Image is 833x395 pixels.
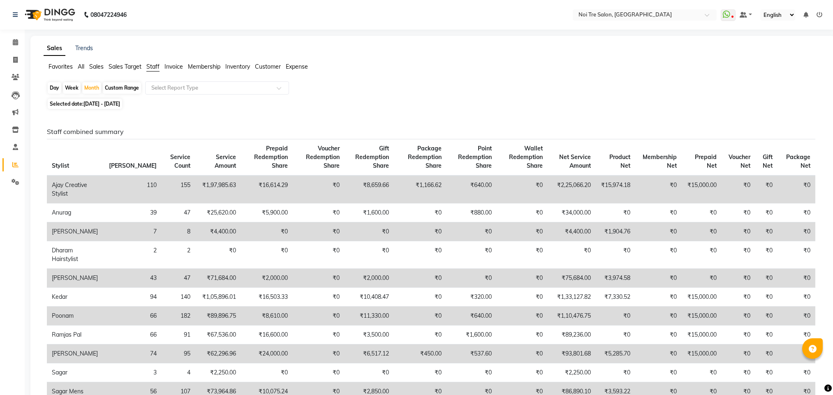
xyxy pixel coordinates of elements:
td: ₹0 [293,326,345,344]
span: Prepaid Redemption Share [254,145,288,169]
td: ₹0 [497,222,548,241]
td: ₹0 [497,307,548,326]
td: ₹0 [635,203,682,222]
td: ₹0 [447,269,497,288]
td: ₹0 [722,176,756,203]
div: Week [63,82,81,94]
span: Selected date: [48,99,122,109]
td: ₹0 [722,222,756,241]
td: ₹0 [394,288,446,307]
td: ₹0 [722,241,756,269]
td: ₹537.60 [447,344,497,363]
td: ₹0 [345,363,394,382]
td: 74 [104,344,162,363]
td: ₹0 [682,203,722,222]
td: ₹16,614.29 [241,176,293,203]
span: Inventory [225,63,250,70]
td: ₹5,900.00 [241,203,293,222]
td: ₹0 [497,344,548,363]
img: logo [21,3,77,26]
td: [PERSON_NAME] [47,269,104,288]
td: ₹0 [722,269,756,288]
span: Membership Net [643,153,677,169]
div: Custom Range [103,82,141,94]
td: ₹0 [394,203,446,222]
div: Month [82,82,101,94]
td: ₹0 [635,222,682,241]
td: ₹0 [722,288,756,307]
td: ₹89,896.75 [195,307,241,326]
td: ₹0 [722,203,756,222]
td: 7 [104,222,162,241]
td: ₹15,000.00 [682,176,722,203]
td: ₹0 [755,288,777,307]
td: ₹0 [447,363,497,382]
span: [DATE] - [DATE] [83,101,120,107]
td: ₹0 [394,222,446,241]
td: 91 [162,326,195,344]
span: Voucher Redemption Share [306,145,340,169]
td: 2 [104,241,162,269]
td: ₹1,600.00 [447,326,497,344]
td: ₹0 [497,326,548,344]
td: ₹0 [293,307,345,326]
td: ₹0 [394,363,446,382]
td: ₹0 [497,288,548,307]
td: ₹0 [755,307,777,326]
td: ₹450.00 [394,344,446,363]
td: ₹5,285.70 [596,344,636,363]
td: ₹0 [635,241,682,269]
td: ₹24,000.00 [241,344,293,363]
td: Kedar [47,288,104,307]
td: ₹0 [447,241,497,269]
td: ₹93,801.68 [548,344,595,363]
span: Membership [188,63,220,70]
td: ₹0 [596,363,636,382]
b: 08047224946 [90,3,127,26]
td: ₹0 [755,344,777,363]
td: Poonam [47,307,104,326]
td: ₹0 [293,344,345,363]
td: ₹0 [755,326,777,344]
td: ₹0 [596,326,636,344]
td: 66 [104,307,162,326]
td: ₹75,684.00 [548,269,595,288]
span: Favorites [49,63,73,70]
td: 94 [104,288,162,307]
td: ₹62,296.96 [195,344,241,363]
a: Trends [75,44,93,52]
td: ₹0 [777,344,815,363]
td: ₹0 [777,241,815,269]
td: ₹0 [497,203,548,222]
td: [PERSON_NAME] [47,344,104,363]
td: ₹15,000.00 [682,344,722,363]
td: ₹0 [635,176,682,203]
td: ₹640.00 [447,176,497,203]
td: ₹0 [635,288,682,307]
td: ₹0 [497,241,548,269]
td: ₹2,000.00 [345,269,394,288]
span: Gift Net [763,153,773,169]
span: Invoice [164,63,183,70]
td: ₹0 [596,241,636,269]
td: ₹2,25,066.20 [548,176,595,203]
span: Package Net [786,153,810,169]
td: ₹1,600.00 [345,203,394,222]
td: ₹0 [394,269,446,288]
td: ₹0 [345,222,394,241]
td: ₹1,05,896.01 [195,288,241,307]
td: ₹4,400.00 [195,222,241,241]
span: Stylist [52,162,69,169]
td: ₹0 [682,241,722,269]
td: ₹0 [241,241,293,269]
td: ₹0 [777,203,815,222]
span: Sales [89,63,104,70]
td: ₹0 [293,241,345,269]
td: ₹25,620.00 [195,203,241,222]
iframe: chat widget [798,362,825,387]
a: Sales [44,41,65,56]
td: ₹0 [195,241,241,269]
td: ₹0 [755,222,777,241]
td: ₹0 [755,241,777,269]
td: ₹4,400.00 [548,222,595,241]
